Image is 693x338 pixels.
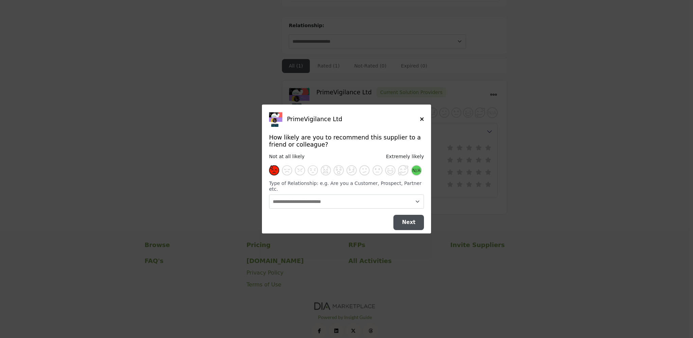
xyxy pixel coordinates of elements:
[386,154,424,159] span: Extremely likely
[269,134,424,148] h5: How likely are you to recommend this supplier to a friend or colleague?
[393,215,424,230] button: Next
[269,112,284,127] img: PrimeVigilance Ltd Logo
[420,116,424,123] button: Close
[412,168,421,173] span: N/A
[287,116,420,123] h5: PrimeVigilance Ltd
[269,154,304,159] span: Not at all likely
[269,194,424,209] select: Change Supplier Relationship
[411,165,422,176] button: N/A
[269,181,424,192] h6: Type of Relationship: e.g. Are you a Customer, Prospect, Partner etc.
[402,219,415,225] span: Next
